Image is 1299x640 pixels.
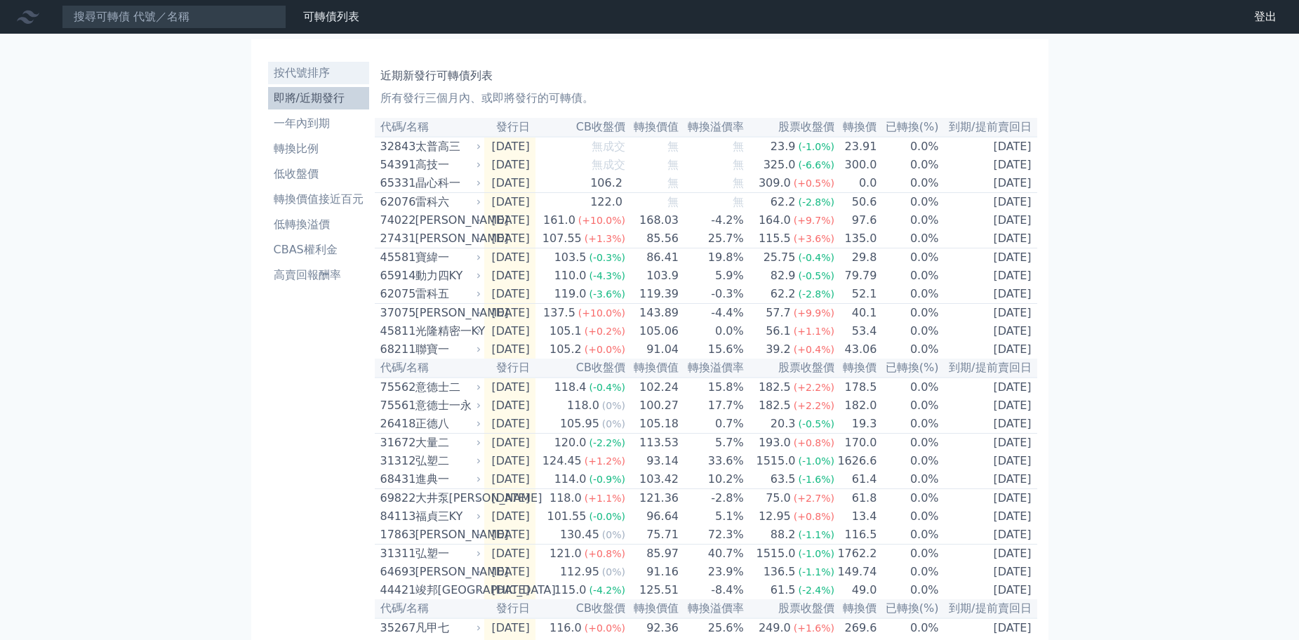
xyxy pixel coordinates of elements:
[679,285,745,304] td: -0.3%
[380,434,412,451] div: 31672
[835,322,877,340] td: 53.4
[940,118,1037,137] th: 到期/提前賣回日
[268,90,369,107] li: 即將/近期發行
[745,359,835,378] th: 股票收盤價
[380,212,412,229] div: 74022
[268,188,369,211] a: 轉換價值接近百元
[679,452,745,470] td: 33.6%
[763,305,794,321] div: 57.7
[940,452,1037,470] td: [DATE]
[380,341,412,358] div: 68211
[768,194,799,211] div: 62.2
[835,137,877,156] td: 23.91
[835,174,877,193] td: 0.0
[756,434,794,451] div: 193.0
[602,400,625,411] span: (0%)
[763,341,794,358] div: 39.2
[380,67,1032,84] h1: 近期新發行可轉債列表
[375,359,484,378] th: 代碼/名稱
[415,194,479,211] div: 雷科六
[484,285,535,304] td: [DATE]
[552,471,589,488] div: 114.0
[380,397,412,414] div: 75561
[484,156,535,174] td: [DATE]
[877,507,939,526] td: 0.0%
[626,285,679,304] td: 119.39
[835,489,877,508] td: 61.8
[794,307,834,319] span: (+9.9%)
[540,230,585,247] div: 107.55
[763,323,794,340] div: 56.1
[756,397,794,414] div: 182.5
[589,474,625,485] span: (-0.9%)
[552,286,589,302] div: 119.0
[733,140,744,153] span: 無
[798,529,834,540] span: (-1.1%)
[552,249,589,266] div: 103.5
[589,437,625,448] span: (-2.2%)
[484,378,535,396] td: [DATE]
[877,452,939,470] td: 0.0%
[535,359,626,378] th: CB收盤價
[380,90,1032,107] p: 所有發行三個月內、或即將發行的可轉債。
[1243,6,1288,28] a: 登出
[794,215,834,226] span: (+9.7%)
[303,10,359,23] a: 可轉債列表
[380,545,412,562] div: 31311
[763,490,794,507] div: 75.0
[798,196,834,208] span: (-2.8%)
[268,191,369,208] li: 轉換價值接近百元
[877,156,939,174] td: 0.0%
[798,270,834,281] span: (-0.5%)
[940,267,1037,285] td: [DATE]
[484,304,535,323] td: [DATE]
[484,229,535,248] td: [DATE]
[940,322,1037,340] td: [DATE]
[547,490,585,507] div: 118.0
[540,305,578,321] div: 137.5
[484,322,535,340] td: [DATE]
[940,507,1037,526] td: [DATE]
[877,340,939,359] td: 0.0%
[745,118,835,137] th: 股票收盤價
[268,163,369,185] a: 低收盤價
[794,178,834,189] span: (+0.5%)
[585,493,625,504] span: (+1.1%)
[626,118,679,137] th: 轉換價值
[484,248,535,267] td: [DATE]
[380,526,412,543] div: 17863
[626,229,679,248] td: 85.56
[268,140,369,157] li: 轉換比例
[877,229,939,248] td: 0.0%
[626,359,679,378] th: 轉換價值
[268,115,369,132] li: 一年內到期
[484,118,535,137] th: 發行日
[794,511,834,522] span: (+0.8%)
[877,193,939,212] td: 0.0%
[940,415,1037,434] td: [DATE]
[835,229,877,248] td: 135.0
[415,305,479,321] div: [PERSON_NAME]
[753,545,798,562] div: 1515.0
[626,489,679,508] td: 121.36
[587,175,625,192] div: 106.2
[940,359,1037,378] th: 到期/提前賣回日
[380,508,412,525] div: 84113
[877,267,939,285] td: 0.0%
[733,195,744,208] span: 無
[585,548,625,559] span: (+0.8%)
[835,526,877,545] td: 116.5
[940,489,1037,508] td: [DATE]
[756,379,794,396] div: 182.5
[415,434,479,451] div: 大量二
[415,415,479,432] div: 正德八
[679,489,745,508] td: -2.8%
[626,378,679,396] td: 102.24
[415,545,479,562] div: 弘塑一
[589,252,625,263] span: (-0.3%)
[877,378,939,396] td: 0.0%
[877,174,939,193] td: 0.0%
[484,507,535,526] td: [DATE]
[626,267,679,285] td: 103.9
[940,378,1037,396] td: [DATE]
